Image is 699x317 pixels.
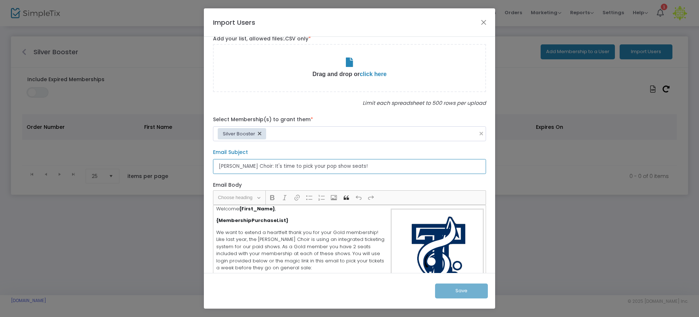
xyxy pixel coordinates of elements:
strong: {First_Name} [239,205,275,212]
div: Rich Text Editor, main [213,205,486,278]
span: Choose heading [218,193,256,202]
div: Editor toolbar [213,190,486,205]
label: Select Membership(s) to grant them [213,116,486,123]
input: Enter Email Subject [213,159,486,174]
p: We want to extend a heartfelt thank you for your Gold membership! Like last year, the [PERSON_NAM... [216,229,483,272]
h4: Import Users [213,17,255,27]
span: clear [477,129,486,138]
span: Silver Booster [223,131,255,136]
span: delete [257,131,262,136]
button: Choose heading [215,192,264,203]
strong: {MembershipPurchaseList} [216,217,288,224]
label: Email Subject [213,148,486,156]
button: Close [479,17,489,27]
span: Limit each spreadsheet to 500 rows per upload [363,99,486,107]
p: Welcome , [216,205,483,213]
span: click here [360,71,387,77]
img: 638936543322279395TompkinsChoir1-SquareTransparent.png [392,210,483,301]
label: Email Body [213,181,242,189]
span: Add your list, allowed files:.CSV only [213,35,311,42]
p: Drag and drop or [214,70,485,79]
